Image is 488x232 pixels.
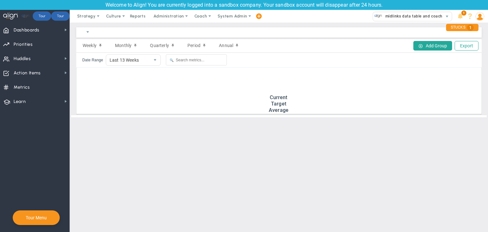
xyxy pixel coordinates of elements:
[82,27,93,38] span: select
[127,10,149,23] span: Reports
[465,10,475,23] li: Help & Frequently Asked Questions (FAQ)
[443,12,452,21] span: select
[446,24,478,31] div: STUCKS
[153,14,184,18] span: Administration
[82,107,476,113] div: Average
[166,54,227,65] input: Search metrics...
[455,41,478,51] button: Export
[219,43,233,48] span: Annual
[106,55,150,65] span: Last 13 Weeks
[82,101,476,107] div: Target
[14,66,41,80] span: Action Items
[170,58,173,62] span: 🔍
[150,43,169,48] span: Quarterly
[413,41,452,51] button: Add Group
[14,52,31,65] span: Huddles
[467,24,474,31] span: 1
[194,14,207,18] span: Coach
[150,55,160,65] span: select
[187,43,200,48] span: Period
[218,14,247,18] span: System Admin
[382,12,482,20] span: midlinks data table and coach company (Sandbox)
[476,12,484,21] img: 64089.Person.photo
[455,10,465,23] li: Announcements
[461,10,466,16] span: 1
[14,38,33,51] span: Priorities
[106,14,121,18] span: Culture
[14,81,30,94] span: Metrics
[82,58,103,62] label: Date Range
[14,95,26,108] span: Learn
[115,43,132,48] span: Monthly
[77,14,96,18] span: Strategy
[83,43,97,48] span: Weekly
[374,12,382,20] img: 33606.Company.photo
[82,94,476,100] div: Current
[24,215,49,221] button: Tour Menu
[14,24,39,37] span: Dashboards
